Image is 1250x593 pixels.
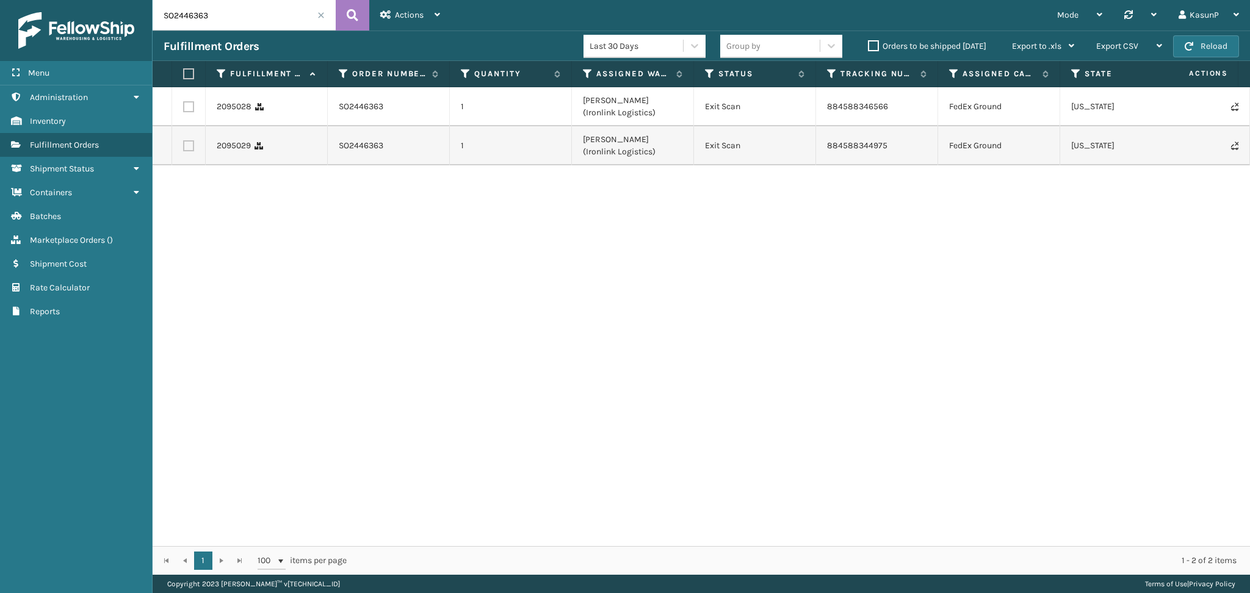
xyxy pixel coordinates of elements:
[30,140,99,150] span: Fulfillment Orders
[1057,10,1078,20] span: Mode
[572,87,694,126] td: [PERSON_NAME] (Ironlink Logistics)
[827,101,888,112] a: 884588346566
[30,92,88,102] span: Administration
[1151,63,1235,84] span: Actions
[258,555,276,567] span: 100
[1060,126,1182,165] td: [US_STATE]
[1145,575,1235,593] div: |
[572,126,694,165] td: [PERSON_NAME] (Ironlink Logistics)
[840,68,914,79] label: Tracking Number
[217,140,251,152] a: 2095029
[28,68,49,78] span: Menu
[339,140,383,152] a: SO2446363
[258,552,347,570] span: items per page
[694,126,816,165] td: Exit Scan
[596,68,670,79] label: Assigned Warehouse
[718,68,792,79] label: Status
[18,12,134,49] img: logo
[694,87,816,126] td: Exit Scan
[1145,580,1187,588] a: Terms of Use
[30,164,94,174] span: Shipment Status
[868,41,986,51] label: Orders to be shipped [DATE]
[395,10,424,20] span: Actions
[1012,41,1061,51] span: Export to .xls
[1231,142,1238,150] i: Never Shipped
[1085,68,1158,79] label: State
[1231,102,1238,111] i: Never Shipped
[30,282,90,293] span: Rate Calculator
[1189,580,1235,588] a: Privacy Policy
[1060,87,1182,126] td: [US_STATE]
[339,101,383,113] a: SO2446363
[164,39,259,54] h3: Fulfillment Orders
[590,40,684,52] div: Last 30 Days
[938,87,1060,126] td: FedEx Ground
[30,306,60,317] span: Reports
[194,552,212,570] a: 1
[230,68,304,79] label: Fulfillment Order Id
[450,126,572,165] td: 1
[30,211,61,221] span: Batches
[963,68,1036,79] label: Assigned Carrier Service
[352,68,426,79] label: Order Number
[30,235,105,245] span: Marketplace Orders
[1173,35,1239,57] button: Reload
[30,116,66,126] span: Inventory
[474,68,548,79] label: Quantity
[726,40,760,52] div: Group by
[450,87,572,126] td: 1
[1096,41,1138,51] span: Export CSV
[30,187,72,198] span: Containers
[938,126,1060,165] td: FedEx Ground
[217,101,251,113] a: 2095028
[30,259,87,269] span: Shipment Cost
[107,235,113,245] span: ( )
[167,575,340,593] p: Copyright 2023 [PERSON_NAME]™ v [TECHNICAL_ID]
[364,555,1237,567] div: 1 - 2 of 2 items
[827,140,887,151] a: 884588344975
